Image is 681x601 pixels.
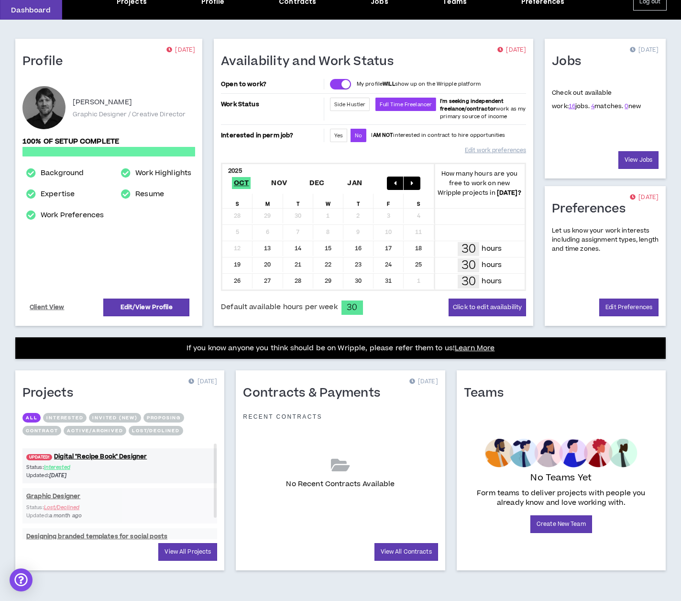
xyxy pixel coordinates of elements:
a: Edit/View Profile [103,299,189,316]
p: hours [482,244,502,254]
a: Create New Team [530,515,592,533]
a: UPDATED!Digital "Recipe Book" Designer [22,452,217,461]
div: T [283,194,313,208]
div: S [404,194,434,208]
img: empty [485,439,637,467]
p: I interested in contract to hire opportunities [371,132,505,139]
span: Default available hours per week [221,302,337,312]
p: Graphic Designer / Creative Director [73,110,186,119]
span: new [625,102,641,111]
span: Dec [308,177,327,189]
div: Open Intercom Messenger [10,568,33,591]
a: Resume [135,189,164,200]
a: Edit work preferences [465,142,526,159]
div: T [343,194,373,208]
p: Recent Contracts [243,413,322,421]
b: [DATE] ? [497,189,521,197]
p: Check out available work: [552,89,641,111]
a: Background [41,167,84,179]
a: View All Contracts [374,543,438,561]
span: Jan [345,177,364,189]
div: W [313,194,343,208]
a: Learn More [455,343,494,353]
span: Yes [334,132,343,139]
p: hours [482,260,502,270]
a: Expertise [41,189,75,200]
p: My profile show up on the Wripple platform [357,80,481,88]
a: 0 [625,102,628,111]
span: Interested [44,464,70,471]
button: Proposing [143,413,184,423]
h1: Availability and Work Status [221,54,401,69]
a: Work Highlights [135,167,191,179]
a: View All Projects [158,543,217,561]
a: View Jobs [618,151,659,169]
button: Active/Archived [64,426,126,435]
p: If you know anyone you think should be on Wripple, please refer them to us! [187,343,495,354]
span: Oct [232,177,251,189]
button: Invited (new) [89,413,141,423]
i: [DATE] [49,472,67,479]
h1: Contracts & Payments [243,386,387,401]
strong: WILL [383,80,395,88]
span: jobs. [569,102,590,111]
div: M [253,194,283,208]
p: Updated: [26,471,120,479]
h1: Jobs [552,54,588,69]
h1: Profile [22,54,70,69]
p: [DATE] [630,45,659,55]
a: Edit Preferences [599,299,659,316]
p: Let us know your work interests including assignment types, length and time zones. [552,226,659,254]
p: Dashboard [11,5,51,15]
span: work as my primary source of income [440,98,526,120]
button: Contract [22,426,61,435]
a: 16 [569,102,575,111]
p: Form teams to deliver projects with people you already know and love working with. [468,489,655,508]
b: I'm seeking independent freelance/contractor [440,98,504,112]
p: [DATE] [409,377,438,387]
p: [PERSON_NAME] [73,97,132,108]
p: Status: [26,463,120,471]
button: Lost/Declined [129,426,183,435]
p: No Teams Yet [530,471,592,485]
button: Click to edit availability [449,299,526,316]
span: Nov [269,177,289,189]
a: Work Preferences [41,210,104,221]
h1: Teams [464,386,511,401]
a: 4 [591,102,594,111]
p: [DATE] [630,193,659,202]
button: Interested [43,413,87,423]
p: How many hours are you free to work on new Wripple projects in [434,169,525,198]
p: [DATE] [497,45,526,55]
p: Open to work? [221,80,322,88]
span: matches. [591,102,623,111]
p: Interested in perm job? [221,129,322,142]
h1: Preferences [552,201,633,217]
div: S [222,194,253,208]
strong: AM NOT [373,132,394,139]
div: Doug S. [22,86,66,129]
p: No Recent Contracts Available [286,479,395,490]
span: Side Hustler [334,101,366,108]
span: No [355,132,362,139]
a: Client View [28,299,66,316]
div: F [373,194,404,208]
span: UPDATED! [26,454,52,460]
b: 2025 [228,167,242,175]
p: hours [482,276,502,287]
button: All [22,413,41,423]
p: 100% of setup complete [22,136,195,147]
h1: Projects [22,386,80,401]
p: [DATE] [188,377,217,387]
p: Work Status [221,98,322,111]
p: [DATE] [166,45,195,55]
